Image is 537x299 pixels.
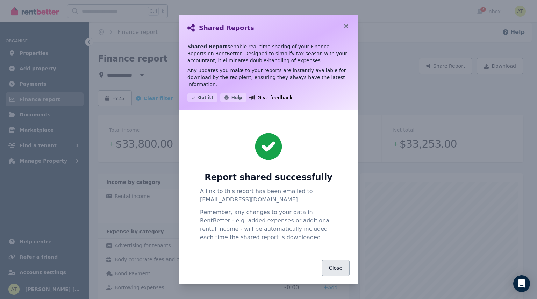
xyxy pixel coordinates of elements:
h2: Shared Reports [199,23,254,33]
p: Remember, any changes to your data in RentBetter - e.g. added expenses or additional rental incom... [200,208,337,242]
button: Help [220,93,246,102]
h3: Report shared successfully [205,172,332,183]
a: [EMAIL_ADDRESS][DOMAIN_NAME] [200,196,298,203]
strong: Shared Reports [187,44,230,49]
p: A link to this report has been emailed to . [200,187,337,204]
button: Got it! [187,93,217,102]
p: enable real-time sharing of your Finance Reports on RentBetter. Designed to simplify tax season w... [187,43,350,64]
a: Give feedback [249,93,293,102]
div: Open Intercom Messenger [513,275,530,292]
button: Close [322,260,350,276]
p: Any updates you make to your reports are instantly available for download by the recipient, ensur... [187,67,350,88]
